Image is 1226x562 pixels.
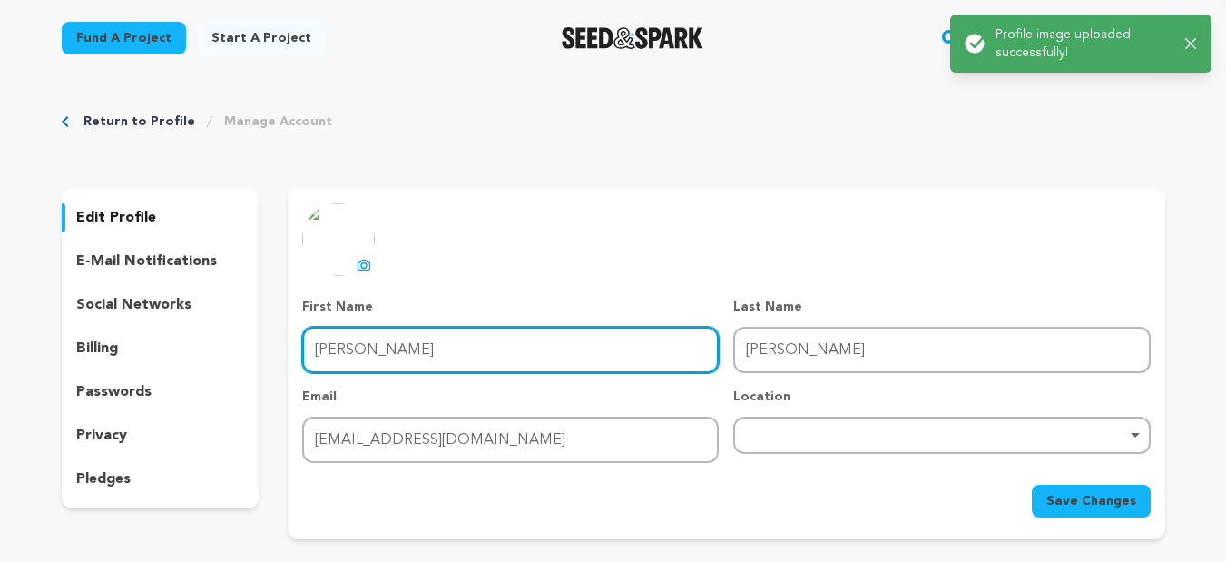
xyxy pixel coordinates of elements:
p: Last Name [733,298,1150,316]
input: Last Name [733,327,1150,373]
button: edit profile [62,203,260,232]
input: Email [302,417,719,463]
button: billing [62,334,260,363]
input: First Name [302,327,719,373]
p: Profile image uploaded successfully! [996,25,1171,62]
p: privacy [76,425,127,447]
a: Seed&Spark Homepage [562,27,704,49]
a: Return to Profile [83,113,195,131]
p: pledges [76,468,131,490]
a: Fund a project [62,22,186,54]
img: Seed&Spark Logo Dark Mode [562,27,704,49]
span: Save Changes [1046,492,1136,510]
div: Breadcrumb [62,113,1165,131]
p: Location [733,388,1150,406]
p: First Name [302,298,719,316]
button: Save Changes [1032,485,1151,518]
p: Email [302,388,719,406]
a: Manage Account [224,113,332,131]
button: pledges [62,465,260,494]
p: passwords [76,381,152,403]
p: social networks [76,294,191,316]
a: Start a project [197,22,326,54]
p: edit profile [76,207,156,229]
button: privacy [62,421,260,450]
button: e-mail notifications [62,247,260,276]
button: social networks [62,291,260,320]
button: passwords [62,378,260,407]
p: e-mail notifications [76,251,217,272]
p: billing [76,338,118,360]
